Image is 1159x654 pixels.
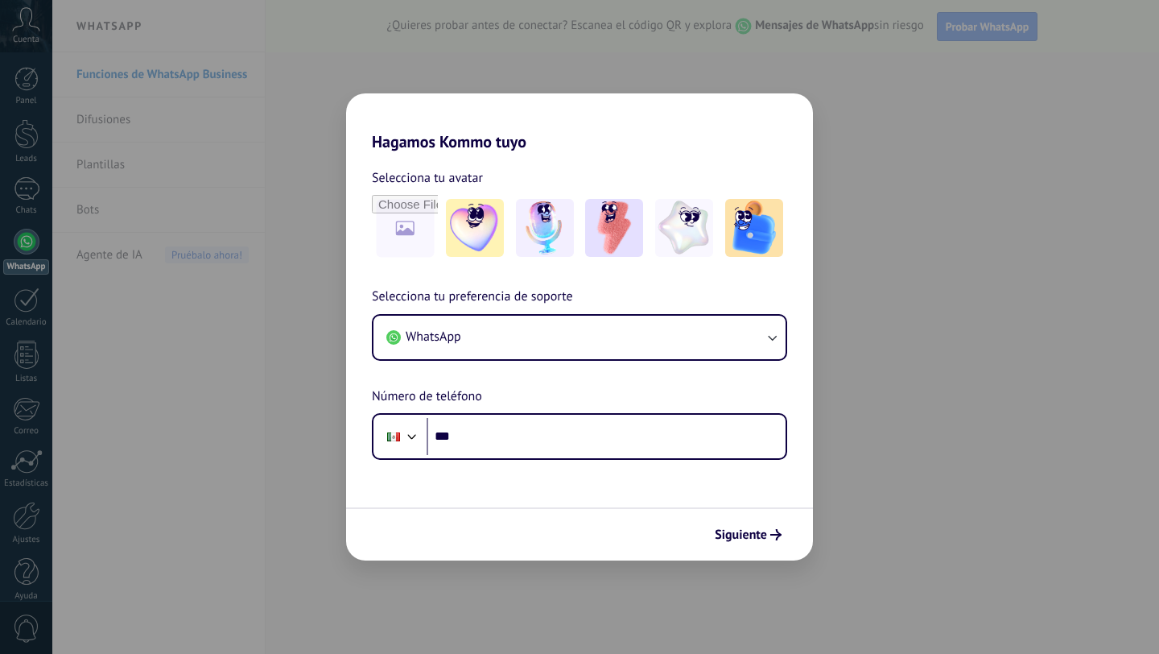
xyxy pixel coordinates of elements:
[373,316,786,359] button: WhatsApp
[372,168,483,188] span: Selecciona tu avatar
[406,329,461,345] span: WhatsApp
[516,199,574,257] img: -2.jpeg
[346,93,813,151] h2: Hagamos Kommo tuyo
[446,199,504,257] img: -1.jpeg
[725,199,783,257] img: -5.jpeg
[707,521,789,548] button: Siguiente
[585,199,643,257] img: -3.jpeg
[715,529,767,540] span: Siguiente
[372,287,573,308] span: Selecciona tu preferencia de soporte
[372,387,482,408] span: Número de teléfono
[655,199,713,257] img: -4.jpeg
[378,420,409,453] div: Mexico: + 52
